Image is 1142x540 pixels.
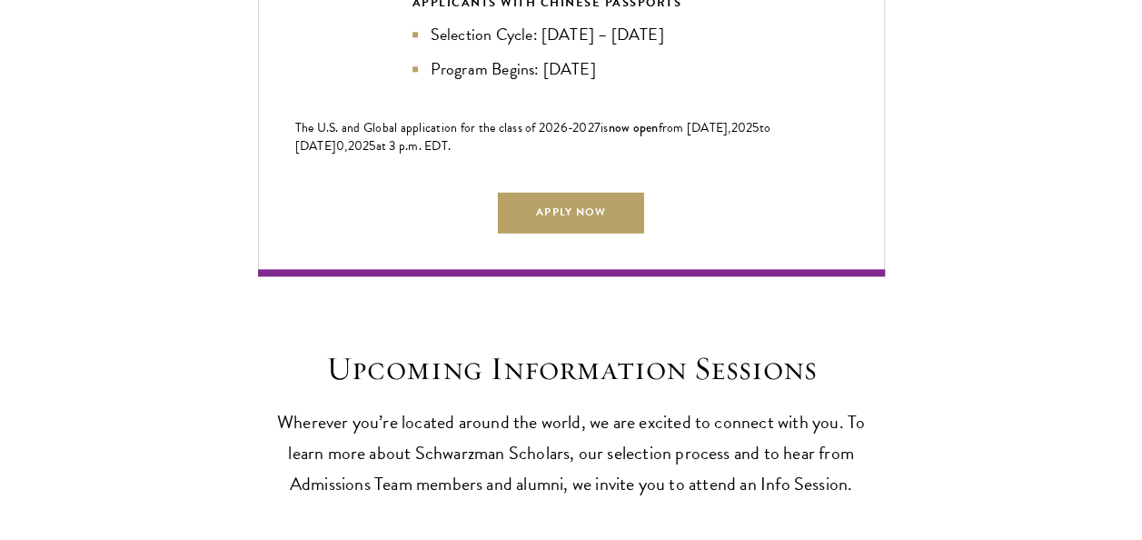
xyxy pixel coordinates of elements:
[498,192,643,233] a: Apply Now
[752,118,759,137] span: 5
[336,136,344,155] span: 0
[258,349,885,388] h2: Upcoming Information Sessions
[594,118,601,137] span: 7
[601,118,609,137] span: is
[609,118,659,136] span: now open
[295,118,561,137] span: The U.S. and Global application for the class of 202
[659,118,731,137] span: from [DATE],
[412,22,730,47] li: Selection Cycle: [DATE] – [DATE]
[344,136,347,155] span: ,
[561,118,568,137] span: 6
[258,406,885,499] p: Wherever you’re located around the world, we are excited to connect with you. To learn more about...
[731,118,753,137] span: 202
[568,118,594,137] span: -202
[348,136,370,155] span: 202
[376,136,452,155] span: at 3 p.m. EDT.
[412,56,730,82] li: Program Begins: [DATE]
[295,118,771,155] span: to [DATE]
[369,136,375,155] span: 5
